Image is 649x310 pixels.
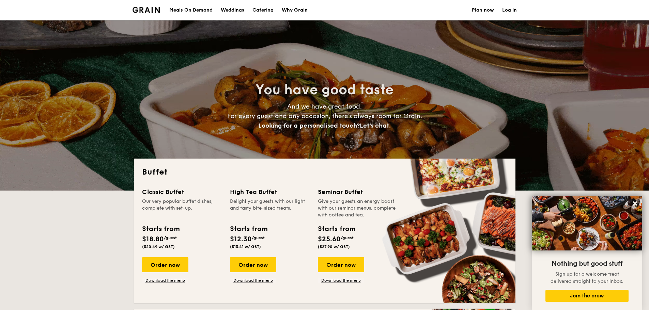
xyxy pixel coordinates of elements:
[142,278,188,283] a: Download the menu
[133,7,160,13] img: Grain
[227,103,422,129] span: And we have great food. For every guest and any occasion, there’s always room for Grain.
[142,187,222,197] div: Classic Buffet
[230,278,276,283] a: Download the menu
[230,244,261,249] span: ($13.41 w/ GST)
[142,198,222,218] div: Our very popular buffet dishes, complete with set-up.
[142,167,507,178] h2: Buffet
[256,82,393,98] span: You have good taste
[532,196,642,250] img: DSC07876-Edit02-Large.jpeg
[318,257,364,272] div: Order now
[630,198,640,209] button: Close
[230,198,310,218] div: Delight your guests with our light and tasty bite-sized treats.
[133,7,160,13] a: Logotype
[360,122,391,129] span: Let's chat.
[230,224,267,234] div: Starts from
[142,224,179,234] div: Starts from
[318,278,364,283] a: Download the menu
[230,235,252,243] span: $12.30
[552,260,622,268] span: Nothing but good stuff
[142,244,175,249] span: ($20.49 w/ GST)
[230,187,310,197] div: High Tea Buffet
[341,235,354,240] span: /guest
[545,290,629,302] button: Join the crew
[318,198,398,218] div: Give your guests an energy boost with our seminar menus, complete with coffee and tea.
[230,257,276,272] div: Order now
[252,235,265,240] span: /guest
[551,271,623,284] span: Sign up for a welcome treat delivered straight to your inbox.
[164,235,177,240] span: /guest
[142,235,164,243] span: $18.80
[258,122,360,129] span: Looking for a personalised touch?
[318,224,355,234] div: Starts from
[318,235,341,243] span: $25.60
[142,257,188,272] div: Order now
[318,187,398,197] div: Seminar Buffet
[318,244,350,249] span: ($27.90 w/ GST)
